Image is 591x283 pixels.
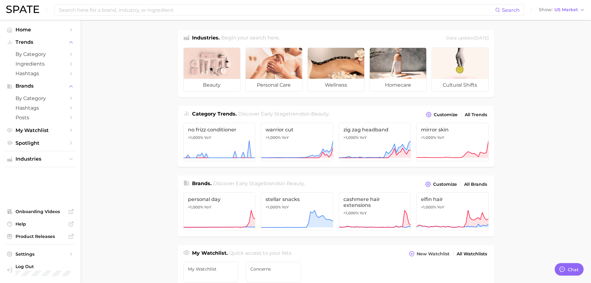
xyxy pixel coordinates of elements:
span: Product Releases [16,234,65,239]
a: Home [5,25,76,34]
span: Discover Early Stage brands in . [213,180,305,186]
span: Concerns [250,267,296,272]
span: New Watchlist [417,251,450,257]
a: Help [5,219,76,229]
span: YoY [360,135,367,140]
span: Search [502,7,520,13]
span: All Trends [465,112,487,117]
a: All Brands [463,180,489,189]
span: US Market [554,8,578,11]
a: Hashtags [5,69,76,78]
a: zig zag headband>1,000% YoY [339,123,411,161]
span: Hashtags [16,71,65,76]
span: beauty [311,111,329,117]
a: cashmere hair extensions>1,000% YoY [339,192,411,231]
span: beauty [287,180,304,186]
span: YoY [437,205,444,210]
span: >1,000% [343,135,359,140]
button: Trends [5,38,76,47]
a: My Watchlist [5,126,76,135]
span: YoY [282,135,289,140]
span: YoY [204,205,211,210]
span: Brands . [192,180,212,186]
span: personal care [246,79,302,91]
a: personal care [245,48,302,92]
span: Home [16,27,65,33]
span: no frizz conditioner [188,127,251,133]
a: Concerns [246,262,301,282]
span: Settings [16,251,65,257]
span: Log Out [16,264,71,269]
div: Data update: [DATE] [446,34,489,43]
h2: Begin your search here. [221,34,280,43]
span: Onboarding Videos [16,209,65,214]
a: cultural shifts [432,48,489,92]
h1: My Watchlist. [192,249,228,258]
a: Log out. Currently logged in with e-mail jkno@cosmax.com. [5,262,76,278]
span: YoY [437,135,444,140]
span: stellar snacks [266,196,329,202]
span: by Category [16,95,65,101]
a: personal day>1,000% YoY [183,192,256,231]
span: Trends [16,39,65,45]
a: All Trends [463,111,489,119]
button: ShowUS Market [537,6,586,14]
span: by Category [16,51,65,57]
span: zig zag headband [343,127,406,133]
span: YoY [282,205,289,210]
img: SPATE [6,6,39,13]
span: Discover Early Stage trends in . [238,111,329,117]
a: by Category [5,49,76,59]
a: All Watchlists [455,250,489,258]
span: YoY [360,211,367,216]
span: >1,000% [421,135,436,140]
span: My Watchlist [188,267,234,272]
h2: Quick access to your lists. [229,249,292,258]
button: Customize [424,110,459,119]
span: >1,000% [188,205,203,209]
span: Industries [16,156,65,162]
a: stellar snacks>1,000% YoY [261,192,333,231]
span: >1,000% [266,135,281,140]
button: Customize [424,180,458,189]
span: >1,000% [343,211,359,215]
span: All Watchlists [457,251,487,257]
span: >1,000% [188,135,203,140]
button: Industries [5,154,76,164]
a: Onboarding Videos [5,207,76,216]
span: >1,000% [421,205,436,209]
span: All Brands [464,182,487,187]
span: wellness [308,79,364,91]
span: Help [16,221,65,227]
h1: Industries. [192,34,220,43]
span: Show [539,8,553,11]
span: Customize [433,182,457,187]
a: Product Releases [5,232,76,241]
span: Hashtags [16,105,65,111]
span: Posts [16,115,65,121]
span: YoY [204,135,211,140]
span: personal day [188,196,251,202]
span: beauty [184,79,240,91]
a: My Watchlist [183,262,239,282]
span: elfin hair [421,196,484,202]
a: homecare [369,48,427,92]
span: cultural shifts [432,79,488,91]
a: Ingredients [5,59,76,69]
span: Spotlight [16,140,65,146]
input: Search here for a brand, industry, or ingredient [58,5,495,15]
span: >1,000% [266,205,281,209]
a: Settings [5,249,76,259]
a: no frizz conditioner>1,000% YoY [183,123,256,161]
span: Category Trends . [192,111,237,117]
span: mirror skin [421,127,484,133]
button: Brands [5,81,76,91]
span: My Watchlist [16,127,65,133]
a: mirror skin>1,000% YoY [416,123,489,161]
a: elfin hair>1,000% YoY [416,192,489,231]
span: Customize [434,112,458,117]
a: Spotlight [5,138,76,148]
button: New Watchlist [407,249,451,258]
a: Hashtags [5,103,76,113]
span: homecare [370,79,426,91]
